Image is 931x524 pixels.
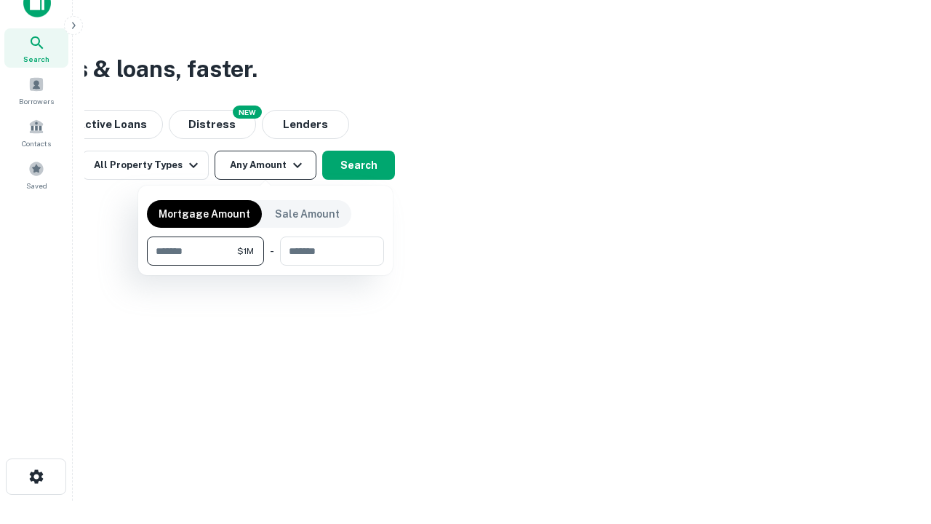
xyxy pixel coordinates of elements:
iframe: Chat Widget [858,408,931,477]
span: $1M [237,245,254,258]
div: - [270,237,274,266]
p: Sale Amount [275,206,340,222]
p: Mortgage Amount [159,206,250,222]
